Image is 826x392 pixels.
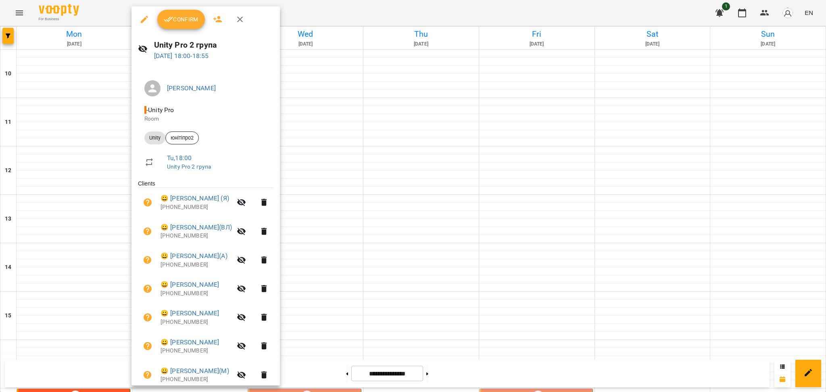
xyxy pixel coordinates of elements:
button: Unpaid. Bill the attendance? [138,222,157,241]
a: 😀 [PERSON_NAME](А) [161,251,227,261]
span: юнітіпро2 [166,134,198,142]
a: [DATE] 18:00-18:55 [154,52,209,60]
p: [PHONE_NUMBER] [161,318,232,326]
button: Unpaid. Bill the attendance? [138,308,157,327]
div: юнітіпро2 [165,131,199,144]
a: Unity Pro 2 група [167,163,211,170]
span: - Unity Pro [144,106,176,114]
button: Unpaid. Bill the attendance? [138,250,157,270]
a: 😀 [PERSON_NAME](ВЛ) [161,223,232,232]
span: Confirm [164,15,198,24]
button: Confirm [157,10,205,29]
a: 😀 [PERSON_NAME] (Я) [161,194,229,203]
a: 😀 [PERSON_NAME] [161,338,219,347]
button: Unpaid. Bill the attendance? [138,336,157,356]
p: [PHONE_NUMBER] [161,375,232,384]
a: 😀 [PERSON_NAME] [161,309,219,318]
span: Unity [144,134,165,142]
button: Unpaid. Bill the attendance? [138,279,157,298]
a: 😀 [PERSON_NAME] [161,280,219,290]
a: [PERSON_NAME] [167,84,216,92]
button: Unpaid. Bill the attendance? [138,193,157,212]
p: [PHONE_NUMBER] [161,290,232,298]
a: 😀 [PERSON_NAME](М) [161,366,229,376]
p: [PHONE_NUMBER] [161,232,232,240]
p: [PHONE_NUMBER] [161,203,232,211]
button: Unpaid. Bill the attendance? [138,365,157,385]
p: [PHONE_NUMBER] [161,347,232,355]
p: [PHONE_NUMBER] [161,261,232,269]
p: Room [144,115,267,123]
a: Tu , 18:00 [167,154,192,162]
h6: Unity Pro 2 група [154,39,274,51]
